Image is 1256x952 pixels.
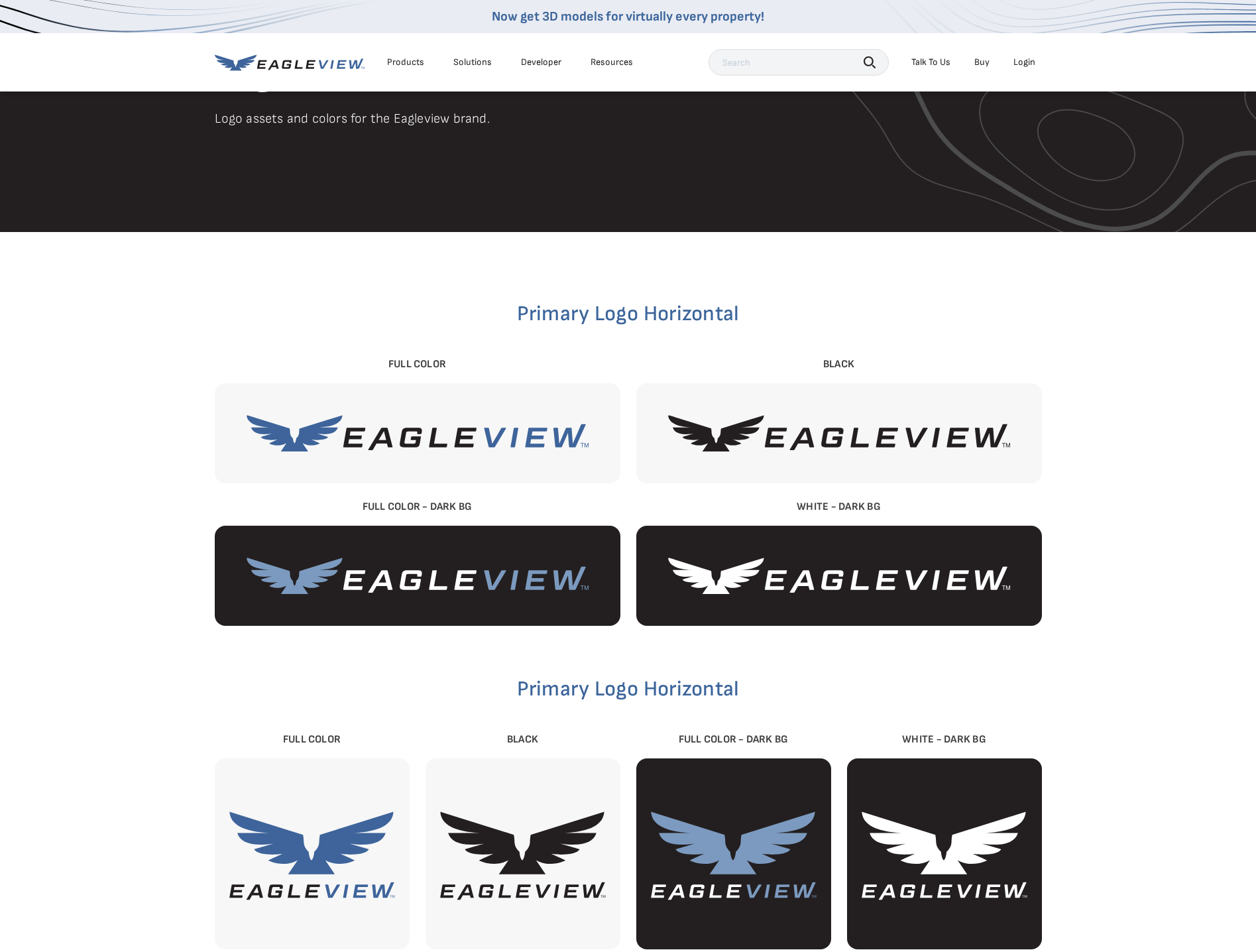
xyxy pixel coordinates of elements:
div: Full Color - Dark BG [636,732,831,748]
img: EagleView-Black.svg [668,415,1010,451]
img: EagleView-Full-Color-Vertical.svg [215,790,410,918]
div: Full Color - Dark BG [215,499,620,515]
div: Full Color [215,732,410,748]
img: EagleView-Black-Vertical.svg [426,790,620,918]
div: Solutions [453,56,492,68]
div: Black [426,732,620,748]
div: White - Dark BG [636,499,1042,515]
div: Products [387,56,424,68]
div: White - Dark BG [847,732,1042,748]
a: Developer [521,56,561,68]
div: Resources [591,56,633,68]
a: Buy [974,56,990,68]
img: EagleView-Full-Color-Dark-BG.svg [247,558,589,594]
img: EagleView-White-Vertical.svg [847,790,1042,918]
img: EagleView-Full-Color.svg [247,415,589,451]
input: Search [709,49,889,76]
div: Black [636,357,1042,373]
div: Login [1013,56,1035,68]
h2: Primary Logo Horizontal [215,679,1042,700]
div: Full Color [215,357,620,373]
p: Logo assets and colors for the Eagleview brand. [215,108,1042,129]
img: EagleView-White.svg [668,558,1010,594]
img: EagleView-Full-Color-Dark-BG-Vertical.svg [636,790,831,918]
div: Talk To Us [911,56,950,68]
h2: Primary Logo Horizontal [215,304,1042,325]
a: Now get 3D models for virtually every property! [492,9,764,25]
